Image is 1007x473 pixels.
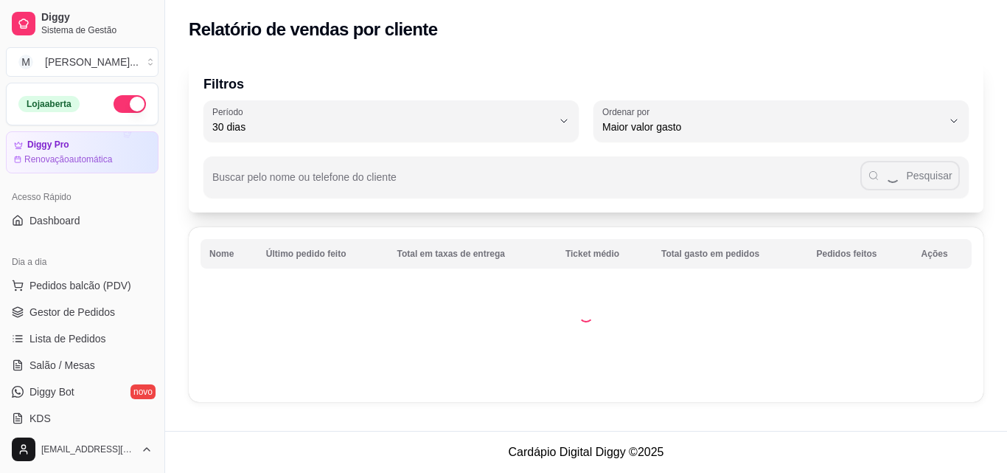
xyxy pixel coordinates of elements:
span: Gestor de Pedidos [29,305,115,320]
a: Lista de Pedidos [6,327,158,351]
span: Diggy Bot [29,384,74,399]
div: [PERSON_NAME] ... [45,55,139,69]
footer: Cardápio Digital Diggy © 2025 [165,431,1007,473]
span: Pedidos balcão (PDV) [29,278,131,293]
span: Salão / Mesas [29,358,95,373]
a: Diggy ProRenovaçãoautomática [6,131,158,173]
button: Select a team [6,47,158,77]
span: Maior valor gasto [602,120,942,134]
a: KDS [6,407,158,430]
p: Filtros [203,74,969,94]
button: Ordenar porMaior valor gasto [593,100,969,142]
span: Sistema de Gestão [41,24,153,36]
label: Período [212,106,248,118]
div: Acesso Rápido [6,185,158,209]
button: [EMAIL_ADDRESS][DOMAIN_NAME] [6,432,158,467]
div: Dia a dia [6,250,158,274]
article: Diggy Pro [27,139,69,151]
span: 30 dias [212,120,552,134]
div: Loja aberta [18,96,80,112]
a: DiggySistema de Gestão [6,6,158,41]
button: Alterar Status [114,95,146,113]
a: Gestor de Pedidos [6,300,158,324]
span: Lista de Pedidos [29,331,106,346]
a: Diggy Botnovo [6,380,158,404]
span: [EMAIL_ADDRESS][DOMAIN_NAME] [41,443,135,455]
span: M [18,55,33,69]
a: Dashboard [6,209,158,232]
h2: Relatório de vendas por cliente [189,18,438,41]
span: Dashboard [29,213,80,228]
a: Salão / Mesas [6,353,158,377]
span: Diggy [41,11,153,24]
label: Ordenar por [602,106,655,118]
div: Loading [579,308,593,322]
button: Pedidos balcão (PDV) [6,274,158,297]
span: KDS [29,411,51,426]
button: Período30 dias [203,100,579,142]
input: Buscar pelo nome ou telefone do cliente [212,176,860,190]
article: Renovação automática [24,153,112,165]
